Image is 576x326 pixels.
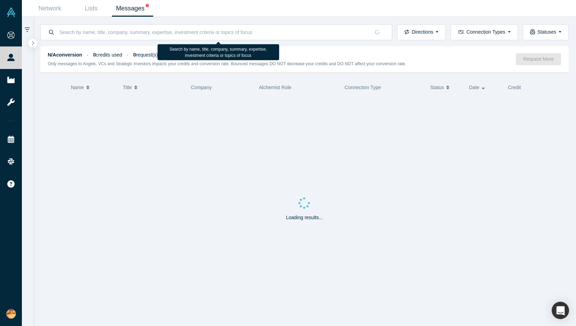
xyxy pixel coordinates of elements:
[71,80,116,95] button: Name
[469,80,501,95] button: Date
[48,61,406,66] small: Only messages to Angels, VCs and Strategic Investors impacts your credits and conversion rate. Bo...
[71,0,112,17] a: Lists
[29,0,71,17] a: Network
[184,52,185,58] span: ·
[112,0,153,17] a: Messages
[127,52,129,58] span: ·
[191,85,212,90] span: Company
[133,52,136,58] strong: 0
[59,24,370,40] input: Search by name, title, company, summary, expertise, investment criteria or topics of focus
[71,80,84,95] span: Name
[93,52,122,58] span: credits used
[430,80,462,95] button: Status
[6,7,16,17] img: Alchemist Vault Logo
[397,24,446,40] button: Directions
[430,80,444,95] span: Status
[469,80,479,95] span: Date
[48,52,82,58] strong: N/A conversion
[259,85,291,90] span: Alchemist Role
[6,309,16,319] img: Sumina Koiso's Account
[523,24,569,40] button: Statuses
[286,214,323,221] p: Loading results...
[87,52,88,58] span: ·
[93,52,96,58] strong: 0
[123,80,184,95] button: Title
[508,85,521,90] span: Credit
[190,52,196,58] strong: 20
[345,85,381,90] span: Connection Type
[133,52,179,58] span: request(s) accepted
[190,52,217,58] span: credits left
[451,24,518,40] button: Connection Types
[123,80,132,95] span: Title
